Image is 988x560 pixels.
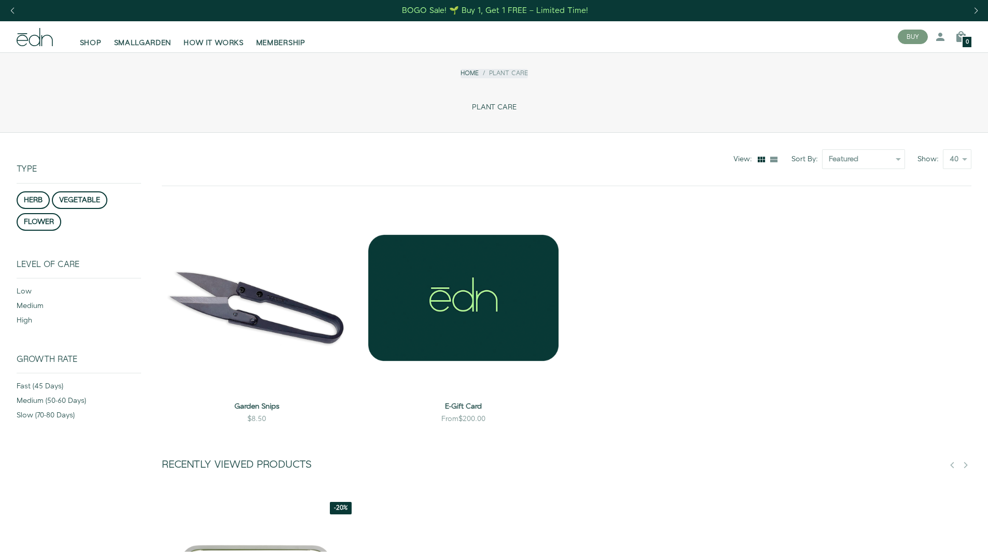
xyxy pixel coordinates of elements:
a: Garden Snips [162,401,352,412]
label: Show: [917,154,943,164]
div: medium (50-60 days) [17,396,141,410]
nav: breadcrumbs [461,69,528,78]
a: BOGO Sale! 🌱 Buy 1, Get 1 FREE – Limited Time! [401,3,589,19]
img: Garden Snips [162,203,352,393]
a: SHOP [74,25,108,48]
div: $8.50 [247,414,266,424]
div: Level of Care [17,260,141,278]
div: Growth Rate [17,355,141,373]
a: Home [461,69,479,78]
div: slow (70-80 days) [17,410,141,425]
span: HOW IT WORKS [184,38,243,48]
button: flower [17,213,61,231]
span: 0 [966,39,969,45]
h3: Recently Viewed Products [162,459,942,471]
button: previous [947,459,959,471]
div: View: [733,154,756,164]
span: $200.00 [458,414,485,424]
img: E-Gift Card [368,203,558,393]
a: HOW IT WORKS [177,25,249,48]
div: medium [17,301,141,315]
li: Plant Care [479,69,528,78]
div: low [17,286,141,301]
button: next [959,459,971,471]
div: fast (45 days) [17,381,141,396]
label: Sort By: [791,154,822,164]
div: From [441,414,485,424]
span: SMALLGARDEN [114,38,172,48]
a: SMALLGARDEN [108,25,178,48]
span: MEMBERSHIP [256,38,305,48]
span: -20% [334,505,347,511]
span: SHOP [80,38,102,48]
button: herb [17,191,50,209]
div: Type [17,133,141,183]
div: BOGO Sale! 🌱 Buy 1, Get 1 FREE – Limited Time! [402,5,588,16]
a: E-Gift Card [368,401,558,412]
button: vegetable [52,191,107,209]
div: high [17,315,141,330]
span: PLANT CARE [472,103,517,112]
a: MEMBERSHIP [250,25,312,48]
button: BUY [898,30,928,44]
